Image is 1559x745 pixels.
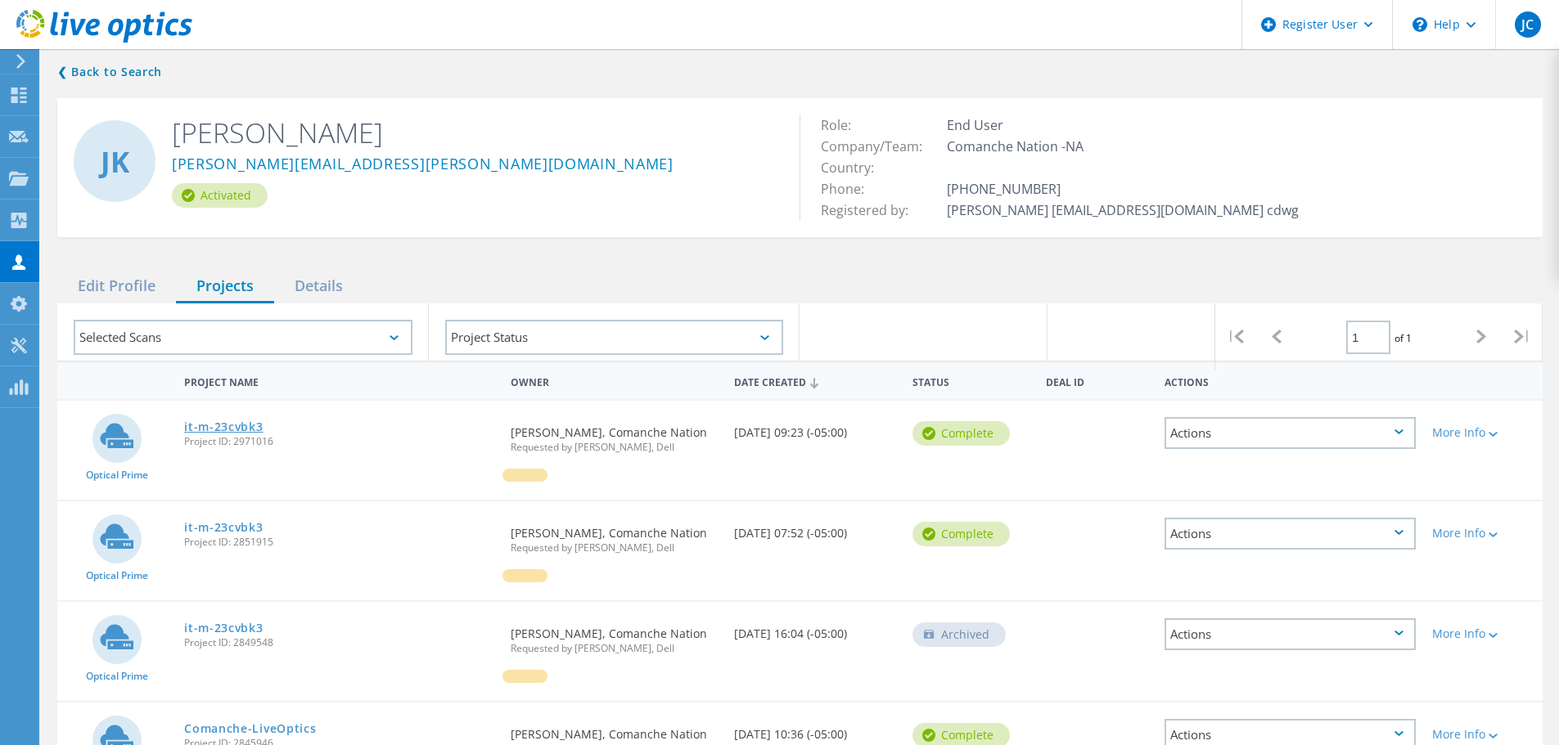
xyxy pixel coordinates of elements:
[1395,331,1412,345] span: of 1
[821,180,881,198] span: Phone:
[184,522,263,533] a: it-m-23cvbk3
[1413,17,1427,32] svg: \n
[912,522,1010,546] div: Complete
[726,602,904,656] div: [DATE] 16:04 (-05:00)
[184,537,494,547] span: Project ID: 2851915
[821,201,925,219] span: Registered by:
[184,638,494,648] span: Project ID: 2849548
[184,437,494,447] span: Project ID: 2971016
[943,178,1303,200] td: [PHONE_NUMBER]
[184,622,263,634] a: it-m-23cvbk3
[184,723,316,734] a: Comanche-LiveOptics
[101,147,129,176] span: JK
[502,602,725,670] div: [PERSON_NAME], Comanche Nation
[1165,417,1416,449] div: Actions
[502,366,725,396] div: Owner
[274,270,363,303] div: Details
[57,62,162,82] a: Back to search
[821,116,867,134] span: Role:
[943,200,1303,221] td: [PERSON_NAME] [EMAIL_ADDRESS][DOMAIN_NAME] cdwg
[943,114,1303,136] td: End User
[184,421,263,433] a: it-m-23cvbk3
[1432,729,1534,740] div: More Info
[912,421,1010,446] div: Complete
[172,183,268,208] div: Activated
[176,270,274,303] div: Projects
[821,159,890,177] span: Country:
[947,137,1100,155] span: Comanche Nation -NA
[502,401,725,469] div: [PERSON_NAME], Comanche Nation
[1165,618,1416,650] div: Actions
[1165,518,1416,550] div: Actions
[904,366,1038,396] div: Status
[726,401,904,455] div: [DATE] 09:23 (-05:00)
[1432,628,1534,640] div: More Info
[1215,303,1256,370] div: |
[172,156,674,173] a: [PERSON_NAME][EMAIL_ADDRESS][PERSON_NAME][DOMAIN_NAME]
[86,571,148,581] span: Optical Prime
[821,137,939,155] span: Company/Team:
[86,671,148,681] span: Optical Prime
[1038,366,1156,396] div: Deal Id
[726,501,904,555] div: [DATE] 07:52 (-05:00)
[502,501,725,569] div: [PERSON_NAME], Comanche Nation
[726,366,904,397] div: Date Created
[445,320,784,355] div: Project Status
[912,622,1006,647] div: Archived
[511,442,717,452] span: Requested by [PERSON_NAME], Dell
[86,470,148,480] span: Optical Prime
[511,543,717,553] span: Requested by [PERSON_NAME], Dell
[1432,527,1534,539] div: More Info
[176,366,502,396] div: Project Name
[57,270,176,303] div: Edit Profile
[1521,18,1534,31] span: JC
[1432,427,1534,438] div: More Info
[172,114,775,150] h2: [PERSON_NAME]
[511,644,717,653] span: Requested by [PERSON_NAME], Dell
[74,320,412,355] div: Selected Scans
[1502,303,1543,370] div: |
[16,34,192,46] a: Live Optics Dashboard
[1156,366,1424,396] div: Actions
